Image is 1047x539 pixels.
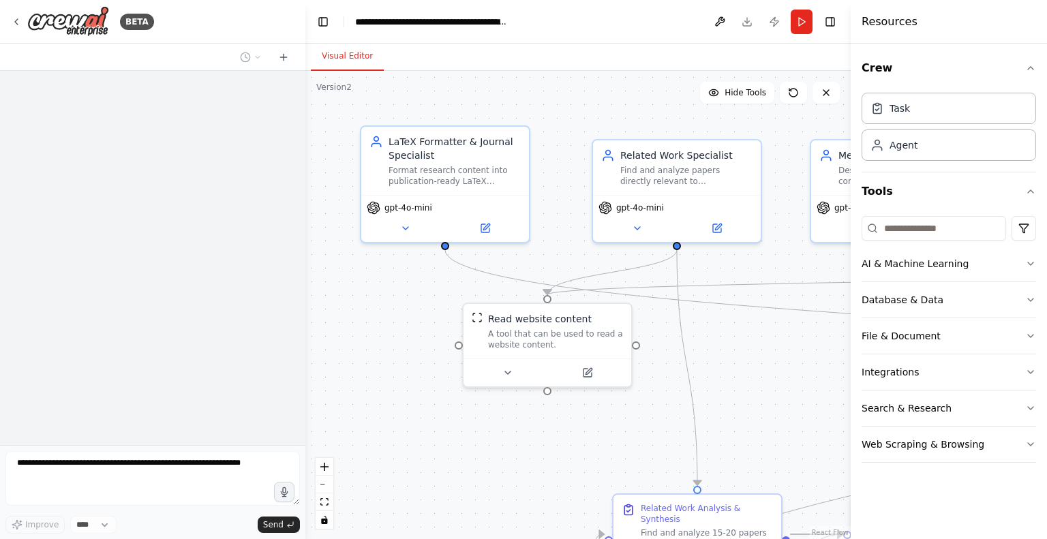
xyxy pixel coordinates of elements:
[862,49,1036,87] button: Crew
[620,149,753,162] div: Related Work Specialist
[541,249,684,294] g: Edge from 88e8241c-ce07-4ca0-8687-46406587df4f to 9aa4e3c1-8917-41b3-bfde-21860cde7b61
[472,312,483,323] img: ScrapeWebsiteTool
[862,211,1036,474] div: Tools
[389,165,521,187] div: Format research content into publication-ready LaTeX documents following specific journal or conf...
[862,87,1036,172] div: Crew
[862,14,917,30] h4: Resources
[838,149,971,162] div: Methodology Expert
[725,87,766,98] span: Hide Tools
[316,458,333,476] button: zoom in
[488,328,623,350] div: A tool that can be used to read a website content.
[890,102,910,115] div: Task
[25,519,59,530] span: Improve
[862,246,1036,281] button: AI & Machine Learning
[316,511,333,529] button: toggle interactivity
[488,312,592,326] div: Read website content
[862,282,1036,318] button: Database & Data
[812,529,849,536] a: React Flow attribution
[678,220,755,236] button: Open in side panel
[592,139,762,243] div: Related Work SpecialistFind and analyze papers directly relevant to {research_topic} and {hypothe...
[862,172,1036,211] button: Tools
[316,458,333,529] div: React Flow controls
[616,202,664,213] span: gpt-4o-mini
[311,42,384,71] button: Visual Editor
[821,12,840,31] button: Hide right sidebar
[316,82,352,93] div: Version 2
[446,220,523,236] button: Open in side panel
[384,202,432,213] span: gpt-4o-mini
[273,49,294,65] button: Start a new chat
[838,165,971,187] div: Design and articulate comprehensive research methodology for testing {hypothesis} within {researc...
[549,365,626,381] button: Open in side panel
[234,49,267,65] button: Switch to previous chat
[27,6,109,37] img: Logo
[274,482,294,502] button: Click to speak your automation idea
[316,476,333,493] button: zoom out
[670,249,704,485] g: Edge from 88e8241c-ce07-4ca0-8687-46406587df4f to c160102c-017b-47c6-8284-f8d72b6c0ac1
[360,125,530,243] div: LaTeX Formatter & Journal SpecialistFormat research content into publication-ready LaTeX document...
[862,318,1036,354] button: File & Document
[316,493,333,511] button: fit view
[834,202,882,213] span: gpt-4o-mini
[5,516,65,534] button: Improve
[862,390,1036,426] button: Search & Research
[355,15,509,29] nav: breadcrumb
[389,135,521,162] div: LaTeX Formatter & Journal Specialist
[810,139,980,243] div: Methodology ExpertDesign and articulate comprehensive research methodology for testing {hypothesi...
[620,165,753,187] div: Find and analyze papers directly relevant to {research_topic} and {hypothesis}. For each relevant...
[700,82,774,104] button: Hide Tools
[258,517,300,533] button: Send
[120,14,154,30] div: BETA
[462,303,633,388] div: ScrapeWebsiteToolRead website contentA tool that can be used to read a website content.
[263,519,284,530] span: Send
[641,503,773,525] div: Related Work Analysis & Synthesis
[314,12,333,31] button: Hide left sidebar
[862,354,1036,390] button: Integrations
[890,138,917,152] div: Agent
[862,427,1036,462] button: Web Scraping & Browsing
